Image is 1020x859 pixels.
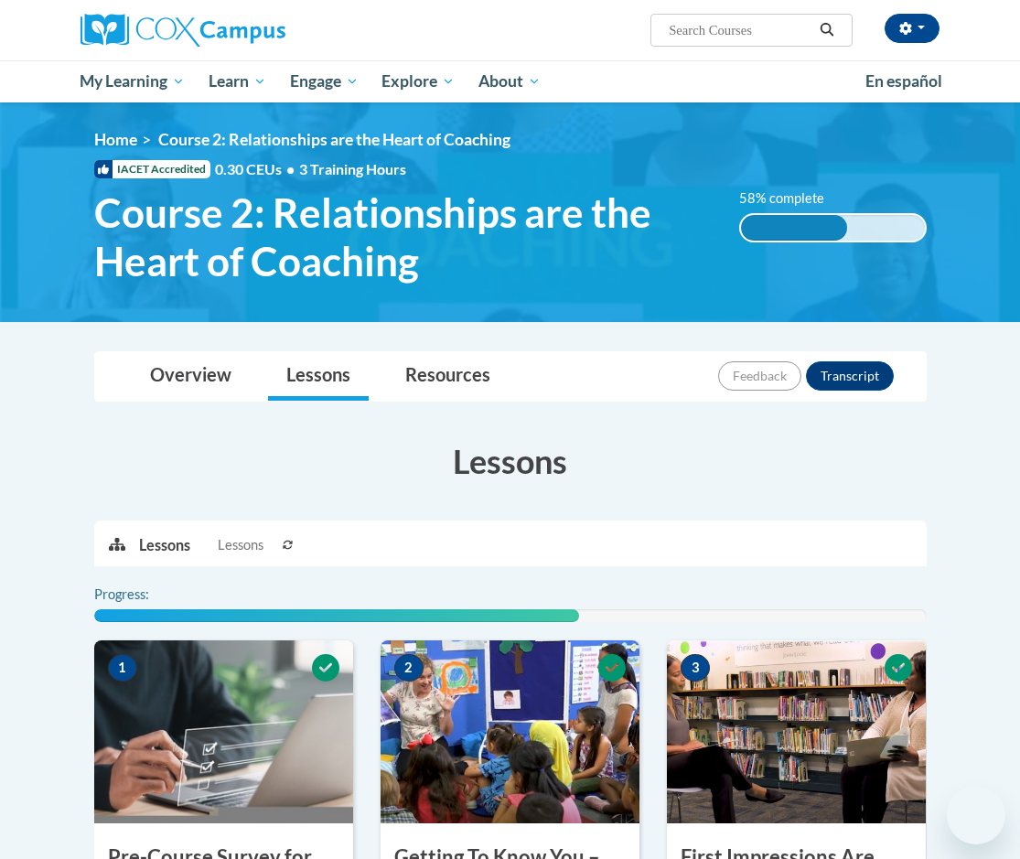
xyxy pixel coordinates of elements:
a: Engage [278,60,370,102]
button: Account Settings [885,14,939,43]
img: Course Image [667,640,926,823]
button: Search [813,19,841,41]
a: Lessons [268,352,369,401]
button: Transcript [806,361,894,391]
img: Course Image [94,640,353,823]
span: Course 2: Relationships are the Heart of Coaching [94,188,712,285]
a: Overview [132,352,250,401]
span: En español [865,71,942,91]
span: 1 [108,654,137,682]
a: Learn [197,60,278,102]
span: 3 Training Hours [299,160,406,177]
a: Resources [387,352,509,401]
a: About [467,60,553,102]
span: 0.30 CEUs [215,159,299,179]
span: Lessons [218,535,263,555]
span: IACET Accredited [94,160,210,178]
span: My Learning [80,70,185,92]
span: About [478,70,541,92]
p: Lessons [139,535,190,555]
img: Cox Campus [81,14,285,47]
span: Learn [209,70,266,92]
div: Main menu [67,60,954,102]
img: Course Image [381,640,639,823]
a: Explore [370,60,467,102]
span: Course 2: Relationships are the Heart of Coaching [158,130,510,149]
label: Progress: [94,585,199,605]
label: 58% complete [739,188,844,209]
a: Cox Campus [81,14,349,47]
span: 2 [394,654,424,682]
span: Engage [290,70,359,92]
a: Home [94,130,137,149]
iframe: Button to launch messaging window [947,786,1005,844]
a: My Learning [69,60,198,102]
span: 3 [681,654,710,682]
span: • [286,160,295,177]
input: Search Courses [667,19,813,41]
div: 58% complete [741,215,848,241]
h3: Lessons [94,438,927,484]
span: Explore [381,70,455,92]
a: En español [854,62,954,101]
button: Feedback [718,361,801,391]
